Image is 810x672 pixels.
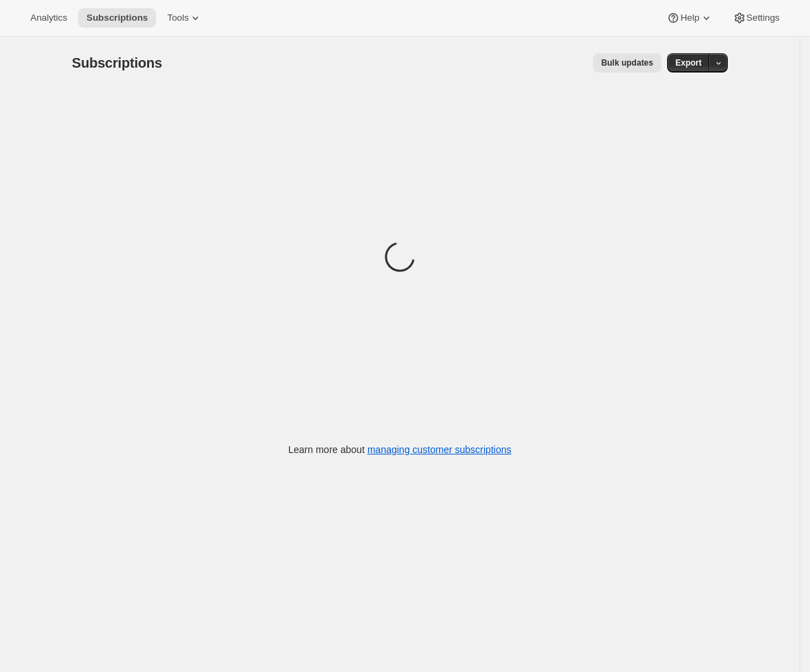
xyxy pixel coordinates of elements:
[78,8,156,28] button: Subscriptions
[72,55,162,70] span: Subscriptions
[159,8,211,28] button: Tools
[167,12,189,23] span: Tools
[289,443,512,457] p: Learn more about
[680,12,699,23] span: Help
[593,53,662,73] button: Bulk updates
[601,57,653,68] span: Bulk updates
[22,8,75,28] button: Analytics
[367,444,512,455] a: managing customer subscriptions
[667,53,710,73] button: Export
[30,12,67,23] span: Analytics
[86,12,148,23] span: Subscriptions
[724,8,788,28] button: Settings
[658,8,721,28] button: Help
[746,12,780,23] span: Settings
[675,57,702,68] span: Export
